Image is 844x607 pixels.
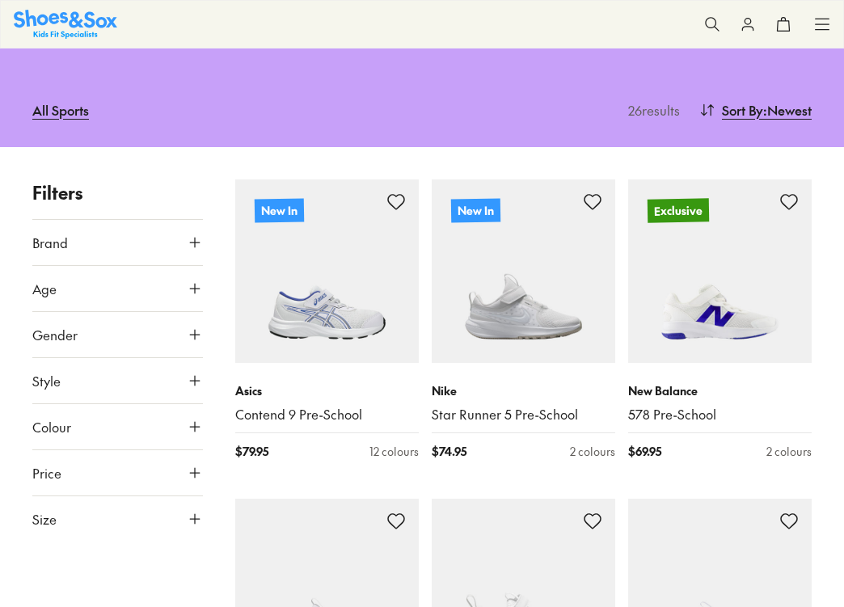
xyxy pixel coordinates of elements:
[32,233,68,252] span: Brand
[432,443,466,460] span: $ 74.95
[32,325,78,344] span: Gender
[763,100,812,120] span: : Newest
[32,358,203,403] button: Style
[628,406,812,424] a: 578 Pre-School
[432,382,615,399] p: Nike
[32,179,203,206] p: Filters
[32,496,203,542] button: Size
[235,382,419,399] p: Asics
[648,198,709,222] p: Exclusive
[432,179,615,363] a: New In
[32,463,61,483] span: Price
[32,509,57,529] span: Size
[32,417,71,436] span: Colour
[628,179,812,363] a: Exclusive
[628,443,661,460] span: $ 69.95
[432,406,615,424] a: Star Runner 5 Pre-School
[32,220,203,265] button: Brand
[32,450,203,495] button: Price
[14,10,117,38] img: SNS_Logo_Responsive.svg
[255,198,304,222] p: New In
[32,92,89,128] a: All Sports
[14,10,117,38] a: Shoes & Sox
[628,382,812,399] p: New Balance
[570,443,615,460] div: 2 colours
[699,92,812,128] button: Sort By:Newest
[235,406,419,424] a: Contend 9 Pre-School
[235,179,419,363] a: New In
[32,404,203,449] button: Colour
[722,100,763,120] span: Sort By
[235,443,268,460] span: $ 79.95
[369,443,419,460] div: 12 colours
[32,371,61,390] span: Style
[766,443,812,460] div: 2 colours
[622,100,680,120] p: 26 results
[32,266,203,311] button: Age
[451,198,500,222] p: New In
[32,312,203,357] button: Gender
[32,279,57,298] span: Age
